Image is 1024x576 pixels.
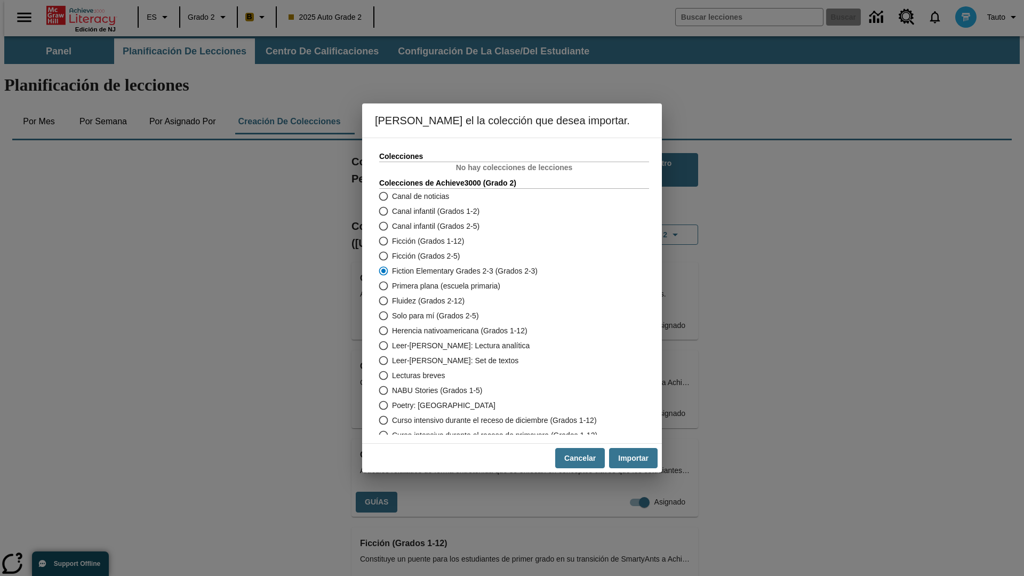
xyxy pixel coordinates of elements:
span: Lecturas breves [392,370,445,381]
span: Primera plana (escuela primaria) [392,281,500,292]
span: Canal infantil (Grados 1-2) [392,206,479,217]
span: Solo para mí (Grados 2-5) [392,310,479,322]
span: Ficción (Grados 2-5) [392,251,460,262]
span: Fluidez (Grados 2-12) [392,295,465,307]
span: NABU Stories (Grados 1-5) [392,385,483,396]
h3: Colecciones de Achieve3000 (Grado 2 ) [379,178,649,188]
span: Herencia nativoamericana (Grados 1-12) [392,325,527,337]
h6: [PERSON_NAME] el la colección que desea importar. [362,103,662,138]
span: Ficción (Grados 1-12) [392,236,464,247]
span: Canal de noticias [392,191,449,202]
span: Canal infantil (Grados 2-5) [392,221,479,232]
h3: Colecciones [379,151,649,162]
button: Cancelar [555,448,605,469]
span: Leer-[PERSON_NAME]: Set de textos [392,355,518,366]
button: Importar [609,448,658,469]
span: Fiction Elementary Grades 2-3 (Grados 2-3) [392,266,538,277]
p: No hay colecciones de lecciones [379,162,649,173]
span: Curso intensivo durante el receso de diciembre (Grados 1-12) [392,415,597,426]
span: Leer-[PERSON_NAME]: Lectura analítica [392,340,530,351]
span: Poetry: [GEOGRAPHIC_DATA] [392,400,495,411]
span: Curso intensivo durante el receso de primavera (Grados 1-12) [392,430,597,441]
